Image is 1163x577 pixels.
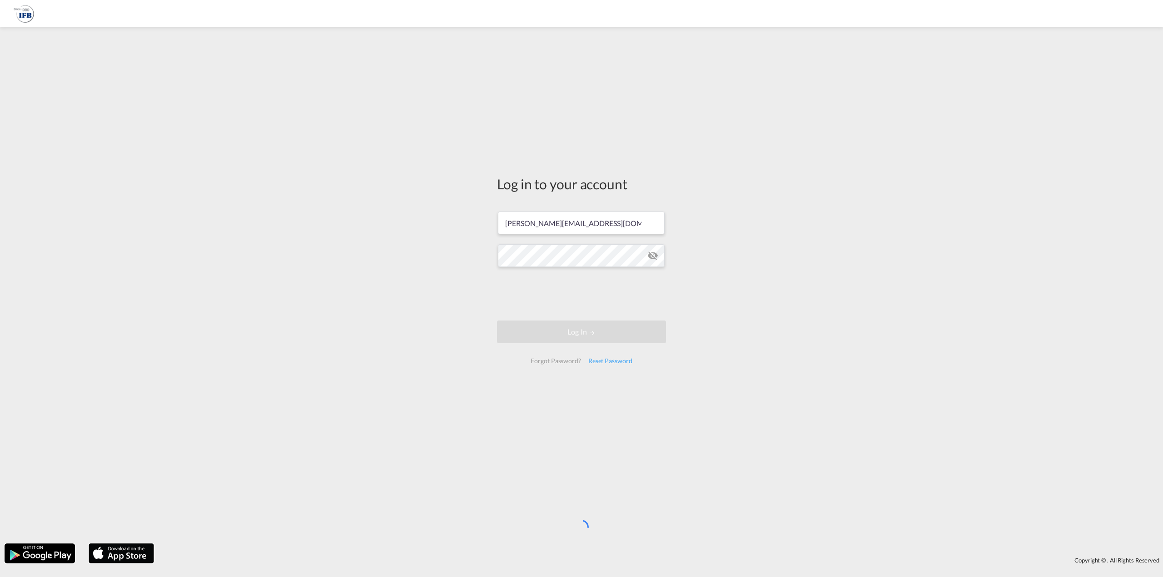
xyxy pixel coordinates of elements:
[498,212,665,234] input: Enter email/phone number
[647,250,658,261] md-icon: icon-eye-off
[497,174,666,193] div: Log in to your account
[527,353,584,369] div: Forgot Password?
[4,542,76,564] img: google.png
[512,276,651,311] iframe: reCAPTCHA
[159,552,1163,568] div: Copyright © . All Rights Reserved
[497,321,666,343] button: LOGIN
[585,353,636,369] div: Reset Password
[14,4,34,24] img: b628ab10256c11eeb52753acbc15d091.png
[88,542,155,564] img: apple.png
